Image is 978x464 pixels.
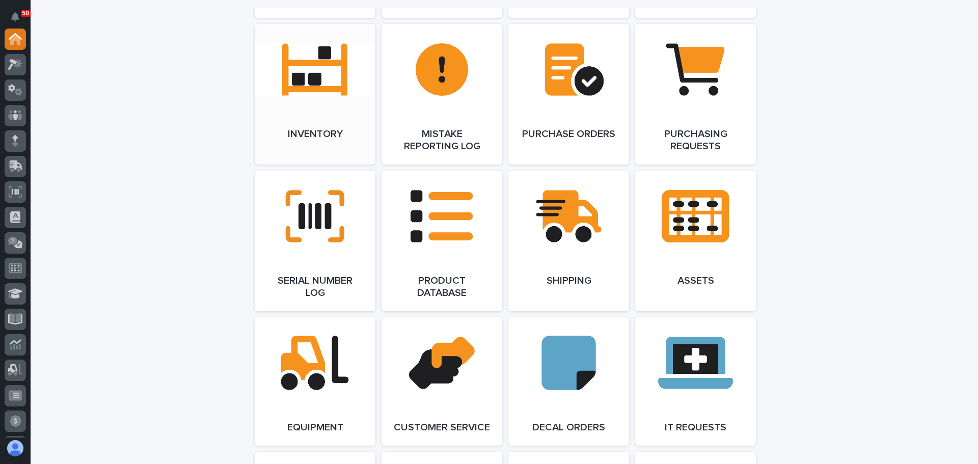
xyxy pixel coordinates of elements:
a: Shipping [508,171,629,311]
button: users-avatar [5,438,26,459]
a: Decal Orders [508,317,629,446]
a: Purchasing Requests [635,24,756,165]
div: Notifications50 [13,12,26,29]
a: Equipment [255,317,375,446]
button: Notifications [5,6,26,28]
p: 50 [22,10,29,17]
a: Serial Number Log [255,171,375,311]
a: IT Requests [635,317,756,446]
a: Assets [635,171,756,311]
a: Customer Service [382,317,502,446]
a: Mistake Reporting Log [382,24,502,165]
a: Inventory [255,24,375,165]
a: Product Database [382,171,502,311]
a: Purchase Orders [508,24,629,165]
